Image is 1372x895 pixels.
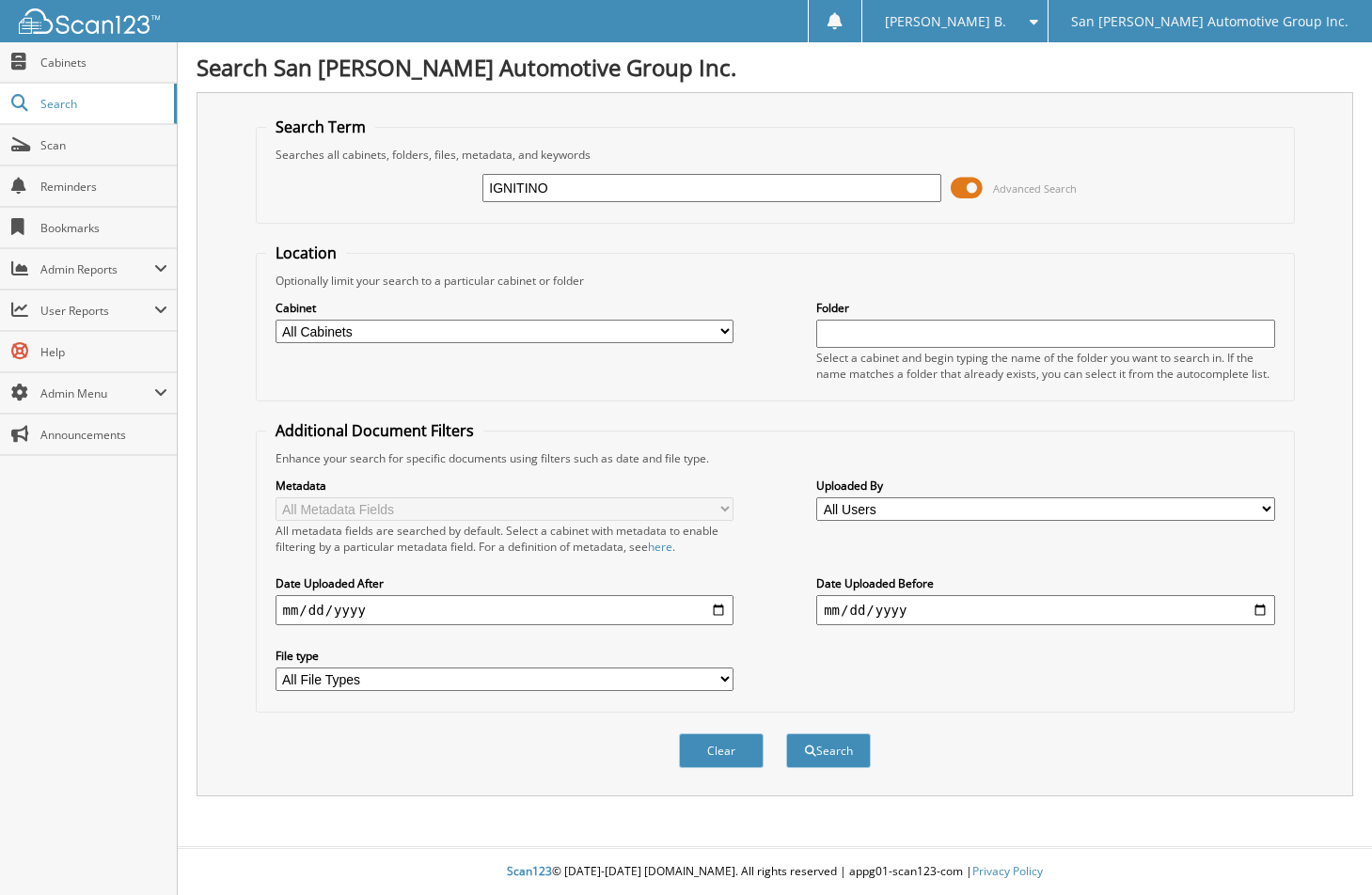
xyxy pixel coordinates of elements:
[40,220,167,236] span: Bookmarks
[266,450,1285,466] div: Enhance your search for specific documents using filters such as date and file type.
[266,117,375,137] legend: Search Term
[276,523,733,555] div: All metadata fields are searched by default. Select a cabinet with metadata to enable filtering b...
[816,575,1274,591] label: Date Uploaded Before
[786,733,871,768] button: Search
[816,300,1274,316] label: Folder
[816,478,1274,494] label: Uploaded By
[276,478,733,494] label: Metadata
[40,179,167,195] span: Reminders
[178,849,1372,895] div: © [DATE]-[DATE] [DOMAIN_NAME]. All rights reserved | appg01-scan123-com |
[972,863,1043,879] a: Privacy Policy
[40,96,165,112] span: Search
[648,539,672,555] a: here
[19,8,160,34] img: scan123-logo-white.svg
[266,273,1285,289] div: Optionally limit your search to a particular cabinet or folder
[40,55,167,71] span: Cabinets
[276,575,733,591] label: Date Uploaded After
[197,52,1353,83] h1: Search San [PERSON_NAME] Automotive Group Inc.
[993,181,1077,196] span: Advanced Search
[266,243,346,263] legend: Location
[816,350,1274,382] div: Select a cabinet and begin typing the name of the folder you want to search in. If the name match...
[40,344,167,360] span: Help
[885,16,1006,27] span: [PERSON_NAME] B.
[40,385,154,401] span: Admin Menu
[40,137,167,153] span: Scan
[40,303,154,319] span: User Reports
[507,863,552,879] span: Scan123
[1278,805,1372,895] iframe: Chat Widget
[40,427,167,443] span: Announcements
[1071,16,1348,27] span: San [PERSON_NAME] Automotive Group Inc.
[276,648,733,664] label: File type
[276,300,733,316] label: Cabinet
[266,420,483,441] legend: Additional Document Filters
[266,147,1285,163] div: Searches all cabinets, folders, files, metadata, and keywords
[40,261,154,277] span: Admin Reports
[679,733,764,768] button: Clear
[276,595,733,625] input: start
[816,595,1274,625] input: end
